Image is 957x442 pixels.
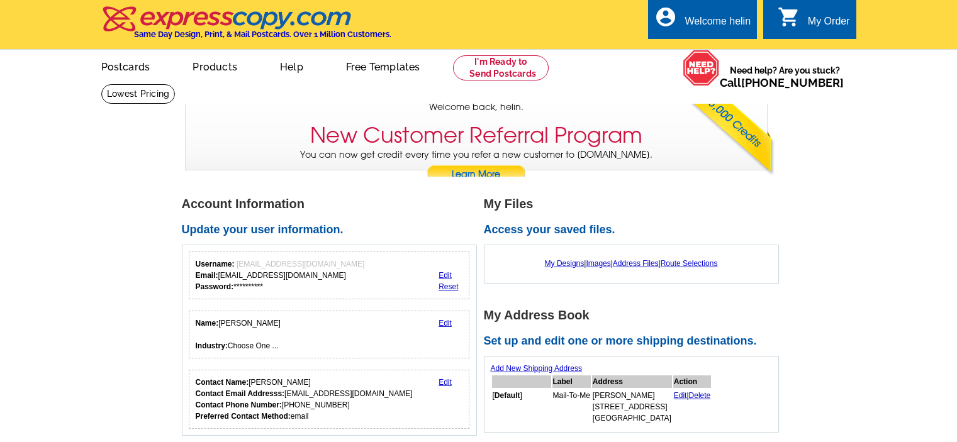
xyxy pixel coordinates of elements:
[196,319,219,328] strong: Name:
[613,259,659,268] a: Address Files
[673,375,712,388] th: Action
[189,311,470,358] div: Your personal details.
[484,309,786,322] h1: My Address Book
[189,251,470,299] div: Your login information.
[685,16,751,33] div: Welcome helin
[720,64,850,89] span: Need help? Are you stuck?
[196,401,282,409] strong: Contact Phone Number:
[260,51,323,80] a: Help
[741,76,844,89] a: [PHONE_NUMBER]
[552,375,591,388] th: Label
[491,364,582,373] a: Add New Shipping Address
[196,377,413,422] div: [PERSON_NAME] [EMAIL_ADDRESS][DOMAIN_NAME] [PHONE_NUMBER] email
[196,341,228,350] strong: Industry:
[661,259,718,268] a: Route Selections
[196,412,291,421] strong: Preferred Contact Method:
[182,223,484,237] h2: Update your user information.
[778,6,800,28] i: shopping_cart
[439,271,452,280] a: Edit
[683,50,720,86] img: help
[439,319,452,328] a: Edit
[196,271,218,280] strong: Email:
[673,389,712,424] td: |
[720,76,844,89] span: Call
[172,51,257,80] a: Products
[429,101,523,114] span: Welcome back, helin.
[326,51,440,80] a: Free Templates
[189,370,470,429] div: Who should we contact regarding order issues?
[484,223,786,237] h2: Access your saved files.
[196,282,234,291] strong: Password:
[101,15,391,39] a: Same Day Design, Print, & Mail Postcards. Over 1 Million Customers.
[186,148,767,184] p: You can now get credit every time you refer a new customer to [DOMAIN_NAME].
[439,282,458,291] a: Reset
[495,391,520,400] b: Default
[484,197,786,211] h1: My Files
[196,378,249,387] strong: Contact Name:
[778,14,850,30] a: shopping_cart My Order
[81,51,171,80] a: Postcards
[586,259,610,268] a: Images
[182,197,484,211] h1: Account Information
[592,389,672,424] td: [PERSON_NAME] [STREET_ADDRESS] [GEOGRAPHIC_DATA]
[196,318,281,351] div: [PERSON_NAME] Choose One ...
[491,251,772,275] div: | | |
[439,378,452,387] a: Edit
[654,6,677,28] i: account_circle
[237,260,364,268] span: [EMAIL_ADDRESS][DOMAIN_NAME]
[552,389,591,424] td: Mail-To-Me
[545,259,585,268] a: My Designs
[484,334,786,348] h2: Set up and edit one or more shipping destinations.
[196,260,235,268] strong: Username:
[689,391,711,400] a: Delete
[674,391,687,400] a: Edit
[808,16,850,33] div: My Order
[592,375,672,388] th: Address
[310,123,642,148] h3: New Customer Referral Program
[492,389,551,424] td: [ ]
[196,389,285,398] strong: Contact Email Addresss:
[427,165,526,184] a: Learn More
[134,30,391,39] h4: Same Day Design, Print, & Mail Postcards. Over 1 Million Customers.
